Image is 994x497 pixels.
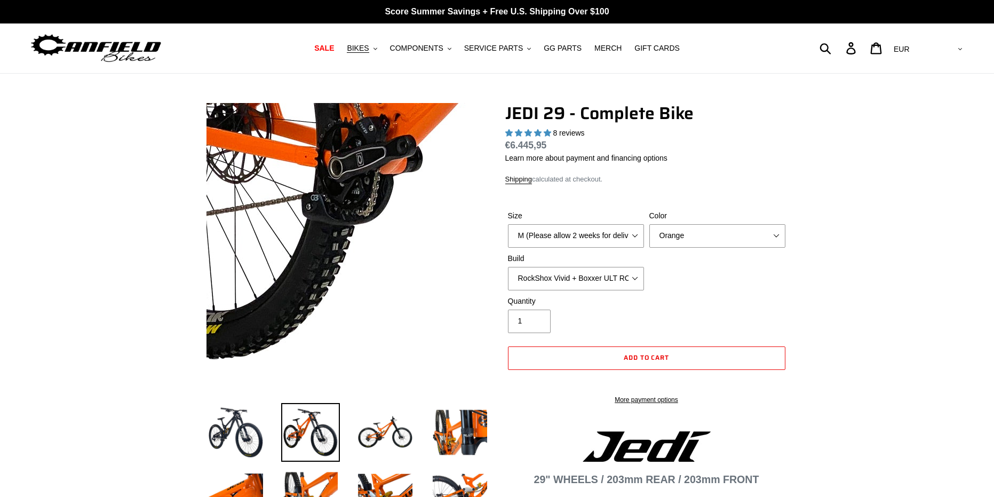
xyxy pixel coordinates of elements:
[508,395,785,405] a: More payment options
[390,44,443,53] span: COMPONENTS
[634,44,680,53] span: GIFT CARDS
[341,41,382,56] button: BIKES
[385,41,457,56] button: COMPONENTS
[505,140,547,151] span: €6.445,95
[314,44,334,53] span: SALE
[206,403,265,462] img: Load image into Gallery viewer, JEDI 29 - Complete Bike
[508,253,644,264] label: Build
[505,174,788,185] div: calculated at checkout.
[538,41,587,56] a: GG PARTS
[589,41,627,56] a: MERCH
[649,210,785,222] label: Color
[583,431,711,462] img: Jedi Logo
[464,44,523,53] span: SERVICE PARTS
[508,210,644,222] label: Size
[356,403,415,462] img: Load image into Gallery viewer, JEDI 29 - Complete Bike
[29,31,163,65] img: Canfield Bikes
[508,346,785,370] button: Add to cart
[505,129,553,137] span: 5.00 stars
[624,352,670,362] span: Add to cart
[505,175,532,184] a: Shipping
[594,44,622,53] span: MERCH
[505,103,788,123] h1: JEDI 29 - Complete Bike
[534,474,759,485] strong: 29" WHEELS / 203mm REAR / 203mm FRONT
[508,296,644,307] label: Quantity
[459,41,536,56] button: SERVICE PARTS
[309,41,339,56] a: SALE
[629,41,685,56] a: GIFT CARDS
[553,129,584,137] span: 8 reviews
[281,403,340,462] img: Load image into Gallery viewer, JEDI 29 - Complete Bike
[505,154,667,162] a: Learn more about payment and financing options
[825,36,853,60] input: Search
[431,403,489,462] img: Load image into Gallery viewer, JEDI 29 - Complete Bike
[544,44,582,53] span: GG PARTS
[347,44,369,53] span: BIKES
